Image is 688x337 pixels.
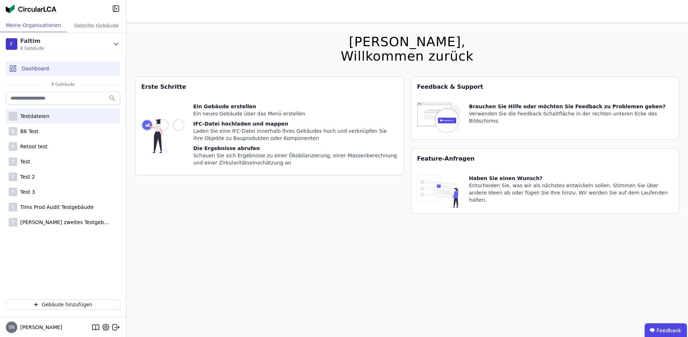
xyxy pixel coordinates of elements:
[135,77,403,97] div: Erste Schritte
[6,299,120,310] button: Gebäude hinzufügen
[44,82,82,87] span: 8 Gebäude
[22,65,49,72] span: Dashboard
[341,35,473,49] div: [PERSON_NAME],
[17,324,62,331] span: [PERSON_NAME]
[193,152,398,166] div: Schauen Sie sich Ergebnisse zu einer Ökobilanzierung, einer Massenberechnung und einer Zirkularit...
[411,149,679,169] div: Feature-Anfragen
[193,120,398,127] div: IFC-Datei hochladen und mappen
[17,219,111,226] div: [PERSON_NAME] zweites Testgebäude
[469,182,674,203] div: Entscheiden Sie, was wir als nächstes entwickeln sollen. Stimmen Sie über andere Ideen ab oder fü...
[9,218,17,227] div: T
[6,38,17,50] div: F
[17,158,30,165] div: Test
[469,110,674,124] div: Verwenden Sie die Feedback-Schaltfläche in der rechten unteren Ecke des Bildschirms.
[20,37,44,45] div: Faltim
[417,175,460,207] img: feature_request_tile-UiXE1qGU.svg
[9,127,17,136] div: B
[6,4,56,13] img: Concular
[9,157,17,166] div: T
[17,188,35,196] div: Test 3
[17,173,35,180] div: Test 2
[417,103,460,134] img: feedback-icon-HCTs5lye.svg
[17,203,94,211] div: Tims Prod Audit Testgebäude
[193,127,398,142] div: Laden Sie eine IFC-Datei innerhalb Ihres Gebäudes hoch und verknüpfen Sie ihre Objekte zu Bauprod...
[67,19,126,32] div: Geteilte Gebäude
[469,103,674,110] div: Brauchen Sie Hilfe oder möchten Sie Feedback zu Problemen geben?
[9,203,17,211] div: T
[9,142,17,151] div: R
[17,143,48,150] div: Retool test
[9,188,17,196] div: T
[193,145,398,152] div: Die Ergebnisse abrufen
[17,113,49,120] div: Testdateien
[9,172,17,181] div: T
[20,45,44,51] span: 8 Gebäude
[341,49,473,64] div: Willkommen zurück
[193,103,398,110] div: Ein Gebäude erstellen
[9,325,15,329] span: SN
[141,103,185,169] img: getting_started_tile-DrF_GRSv.svg
[469,175,674,182] div: Haben Sie einen Wunsch?
[411,77,679,97] div: Feedback & Support
[17,128,39,135] div: B6 Test
[193,110,398,117] div: Ein neues Gebäude über das Menü erstellen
